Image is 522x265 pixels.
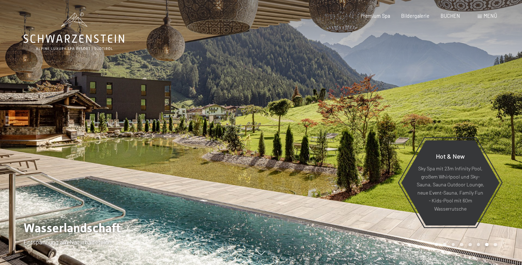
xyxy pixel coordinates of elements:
[443,243,447,247] div: Carousel Page 2
[452,243,455,247] div: Carousel Page 3
[441,13,460,19] a: BUCHEN
[435,243,438,247] div: Carousel Page 1
[401,140,500,226] a: Hot & New Sky Spa mit 23m Infinity Pool, großem Whirlpool und Sky-Sauna, Sauna Outdoor Lounge, ne...
[361,13,390,19] a: Premium Spa
[477,243,480,247] div: Carousel Page 6
[436,152,465,160] span: Hot & New
[401,13,430,19] a: Bildergalerie
[494,243,497,247] div: Carousel Page 8
[432,243,497,247] div: Carousel Pagination
[416,165,484,213] p: Sky Spa mit 23m Infinity Pool, großem Whirlpool und Sky-Sauna, Sauna Outdoor Lounge, neue Event-S...
[468,243,472,247] div: Carousel Page 5
[484,13,497,19] span: Menü
[460,243,463,247] div: Carousel Page 4
[485,243,489,247] div: Carousel Page 7 (Current Slide)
